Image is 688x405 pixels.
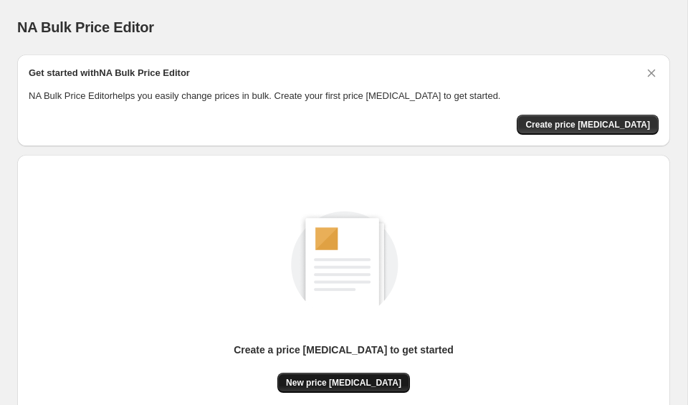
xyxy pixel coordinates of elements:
button: Create price change job [517,115,659,135]
button: Dismiss card [644,66,659,80]
span: Create price [MEDICAL_DATA] [525,119,650,130]
span: NA Bulk Price Editor [17,19,154,35]
button: New price [MEDICAL_DATA] [277,373,410,393]
p: Create a price [MEDICAL_DATA] to get started [234,343,454,357]
h2: Get started with NA Bulk Price Editor [29,66,190,80]
span: New price [MEDICAL_DATA] [286,377,401,389]
p: NA Bulk Price Editor helps you easily change prices in bulk. Create your first price [MEDICAL_DAT... [29,89,659,103]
